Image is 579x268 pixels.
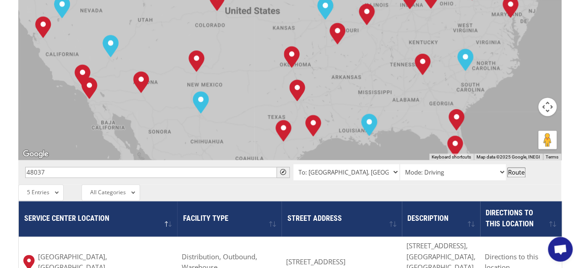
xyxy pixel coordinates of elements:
[75,64,91,86] div: Chino, CA
[548,237,573,262] div: Open chat
[402,201,480,236] th: Description : activate to sort column ascending
[432,154,471,160] button: Keyboard shortcuts
[286,257,346,266] span: [STREET_ADDRESS]
[449,109,465,131] div: Jacksonville, FL
[538,98,557,116] button: Map camera controls
[177,201,281,236] th: Facility Type : activate to sort column ascending
[546,154,558,159] a: Terms
[189,50,205,72] div: Albuquerque, NM
[281,201,402,236] th: Street Address: activate to sort column ascending
[476,154,540,159] span: Map data ©2025 Google, INEGI
[361,114,377,136] div: New Orleans, LA
[415,53,431,75] div: Tunnel Hill, GA
[19,201,177,236] th: Service center location : activate to sort column descending
[407,214,449,223] span: Description
[133,71,149,93] div: Phoenix, AZ
[447,135,463,157] div: Lakeland, FL
[276,120,292,142] div: San Antonio, TX
[284,46,300,68] div: Oklahoma City, OK
[276,167,290,178] button: 
[90,188,126,196] span: All Categories
[538,131,557,149] button: Drag Pegman onto the map to open Street View
[280,169,286,175] span: 
[289,79,305,101] div: Dallas, TX
[305,115,321,137] div: Houston, TX
[193,91,209,113] div: El Paso, TX
[21,148,51,160] img: Google
[507,167,525,177] button: Route
[457,49,473,71] div: Charlotte, NC
[486,208,534,228] span: Directions to this location
[183,214,228,223] span: Facility Type
[359,3,375,25] div: St. Louis, MO
[103,35,119,57] div: Las Vegas, NV
[480,201,562,236] th: Directions to this location: activate to sort column ascending
[35,16,51,38] div: Tracy, CA
[21,148,51,160] a: Open this area in Google Maps (opens a new window)
[27,188,49,196] span: 5 Entries
[287,214,342,223] span: Street Address
[24,214,109,223] span: Service center location
[330,22,346,44] div: Springfield, MO
[81,77,97,99] div: San Diego, CA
